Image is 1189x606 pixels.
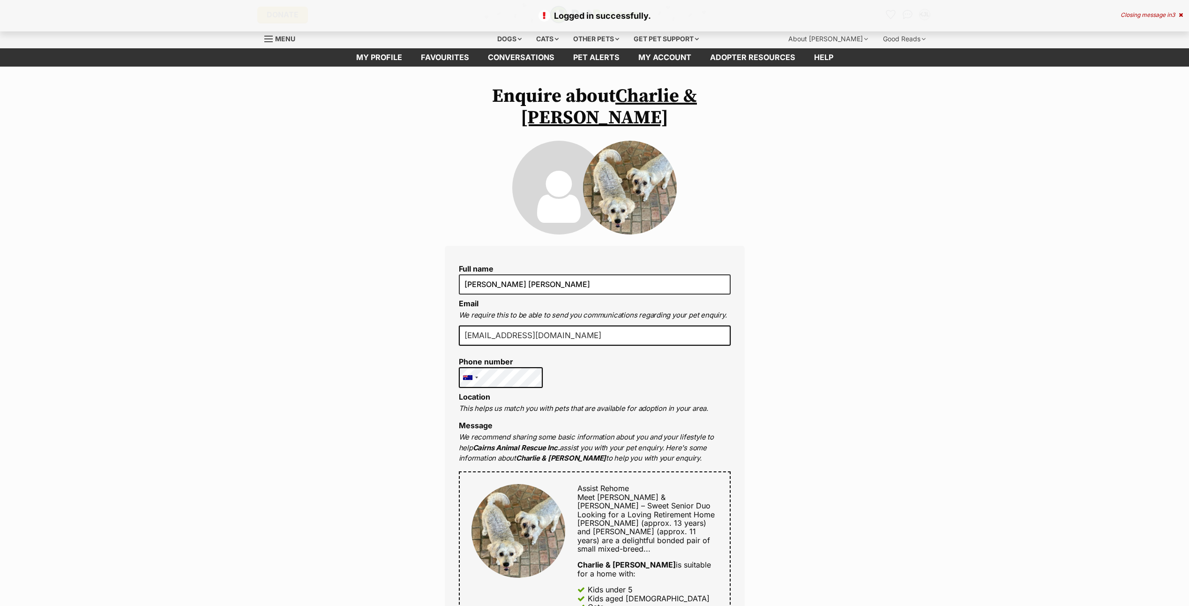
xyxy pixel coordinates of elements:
[459,299,479,308] label: Email
[516,454,606,462] strong: Charlie & [PERSON_NAME]
[805,48,843,67] a: Help
[459,368,481,387] div: Australia: +61
[629,48,701,67] a: My account
[577,561,718,578] div: is suitable for a home with:
[347,48,411,67] a: My profile
[491,30,528,48] div: Dogs
[530,30,565,48] div: Cats
[459,357,543,366] label: Phone number
[459,274,731,294] input: E.g. Jimmy Chew
[459,403,731,414] p: This helps us match you with pets that are available for adoption in your area.
[445,85,745,129] h1: Enquire about
[577,560,676,569] strong: Charlie & [PERSON_NAME]
[577,518,710,553] span: [PERSON_NAME] (approx. 13 years) and [PERSON_NAME] (approx. 11 years) are a delightful bonded pai...
[459,265,731,273] label: Full name
[627,30,705,48] div: Get pet support
[411,48,479,67] a: Favourites
[459,392,490,401] label: Location
[459,421,493,430] label: Message
[264,30,302,46] a: Menu
[473,443,560,452] strong: Cairns Animal Rescue Inc.
[583,141,677,235] img: Charlie & Isa
[567,30,626,48] div: Other pets
[564,48,629,67] a: Pet alerts
[459,310,731,321] p: We require this to be able to send you communications regarding your pet enquiry.
[701,48,805,67] a: Adopter resources
[479,48,564,67] a: conversations
[521,84,697,129] a: Charlie & [PERSON_NAME]
[588,594,710,603] div: Kids aged [DEMOGRAPHIC_DATA]
[876,30,932,48] div: Good Reads
[588,585,633,594] div: Kids under 5
[471,484,565,578] img: Charlie & Isa
[275,35,295,43] span: Menu
[782,30,875,48] div: About [PERSON_NAME]
[459,432,731,464] p: We recommend sharing some basic information about you and your lifestyle to help assist you with ...
[577,484,715,519] span: Assist Rehome Meet [PERSON_NAME] & [PERSON_NAME] – Sweet Senior Duo Looking for a Loving Retireme...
